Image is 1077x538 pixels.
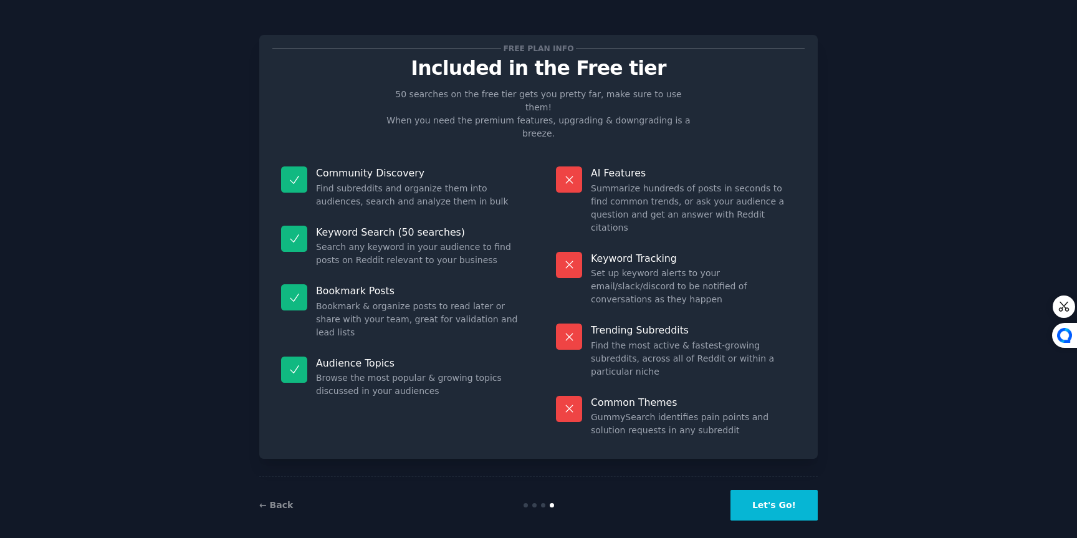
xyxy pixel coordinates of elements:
p: Included in the Free tier [272,57,805,79]
p: AI Features [591,166,796,180]
dd: Find the most active & fastest-growing subreddits, across all of Reddit or within a particular niche [591,339,796,378]
dd: Bookmark & organize posts to read later or share with your team, great for validation and lead lists [316,300,521,339]
dd: Find subreddits and organize them into audiences, search and analyze them in bulk [316,182,521,208]
dd: Summarize hundreds of posts in seconds to find common trends, or ask your audience a question and... [591,182,796,234]
dd: Search any keyword in your audience to find posts on Reddit relevant to your business [316,241,521,267]
p: Audience Topics [316,357,521,370]
p: Bookmark Posts [316,284,521,297]
button: Let's Go! [730,490,818,521]
p: 50 searches on the free tier gets you pretty far, make sure to use them! When you need the premiu... [381,88,696,140]
p: Community Discovery [316,166,521,180]
p: Common Themes [591,396,796,409]
p: Keyword Tracking [591,252,796,265]
p: Trending Subreddits [591,324,796,337]
dd: GummySearch identifies pain points and solution requests in any subreddit [591,411,796,437]
dd: Set up keyword alerts to your email/slack/discord to be notified of conversations as they happen [591,267,796,306]
dd: Browse the most popular & growing topics discussed in your audiences [316,372,521,398]
span: Free plan info [501,42,576,55]
a: ← Back [259,500,293,510]
p: Keyword Search (50 searches) [316,226,521,239]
